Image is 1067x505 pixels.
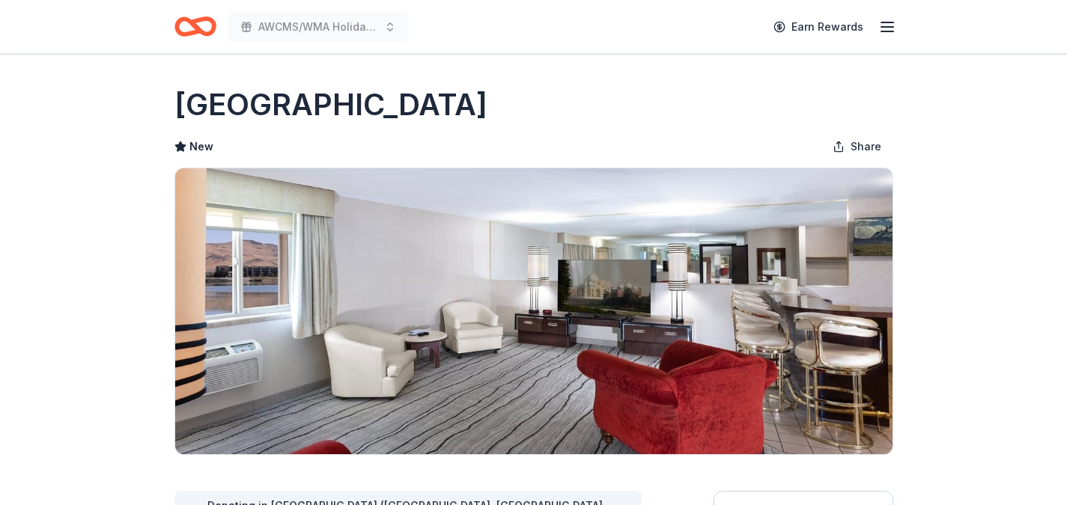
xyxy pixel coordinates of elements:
img: Image for Western Village Inn and Casino [175,168,893,454]
h1: [GEOGRAPHIC_DATA] [174,84,487,126]
a: Earn Rewards [764,13,872,40]
a: Home [174,9,216,44]
span: Share [851,138,881,156]
button: Share [821,132,893,162]
span: New [189,138,213,156]
span: AWCMS/WMA Holiday Luncheon [258,18,378,36]
button: AWCMS/WMA Holiday Luncheon [228,12,408,42]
